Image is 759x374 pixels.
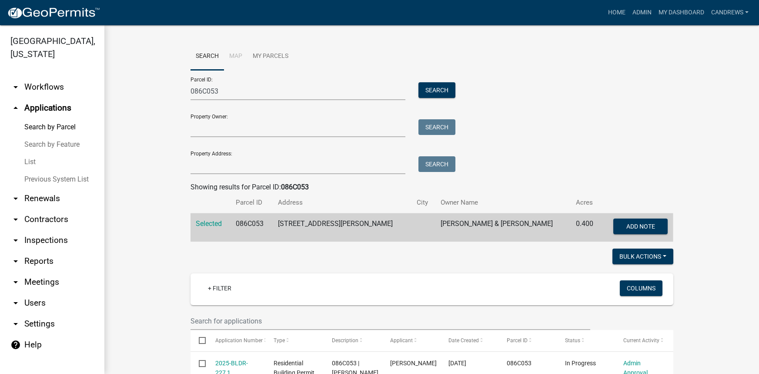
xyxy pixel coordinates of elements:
[10,82,21,92] i: arrow_drop_down
[332,337,358,344] span: Description
[10,103,21,113] i: arrow_drop_up
[281,183,309,191] strong: 086C053
[620,280,662,296] button: Columns
[565,337,580,344] span: Status
[418,119,455,135] button: Search
[613,219,668,234] button: Add Note
[382,330,440,351] datatable-header-cell: Applicant
[274,337,285,344] span: Type
[411,192,435,213] th: City
[418,82,455,98] button: Search
[571,192,602,213] th: Acres
[418,156,455,172] button: Search
[191,330,207,351] datatable-header-cell: Select
[623,337,659,344] span: Current Activity
[10,277,21,287] i: arrow_drop_down
[191,182,673,192] div: Showing results for Parcel ID:
[196,219,222,228] a: Selected
[390,360,437,367] span: Jeff Jones
[191,312,591,330] input: Search for applications
[557,330,615,351] datatable-header-cell: Status
[507,360,532,367] span: 086C053
[10,193,21,204] i: arrow_drop_down
[273,192,411,213] th: Address
[435,213,571,242] td: [PERSON_NAME] & [PERSON_NAME]
[435,192,571,213] th: Owner Name
[612,249,673,264] button: Bulk Actions
[571,213,602,242] td: 0.400
[448,360,466,367] span: 07/24/2025
[10,235,21,246] i: arrow_drop_down
[10,256,21,266] i: arrow_drop_down
[273,213,411,242] td: [STREET_ADDRESS][PERSON_NAME]
[390,337,413,344] span: Applicant
[215,337,263,344] span: Application Number
[440,330,498,351] datatable-header-cell: Date Created
[201,280,238,296] a: + Filter
[191,43,224,71] a: Search
[231,192,273,213] th: Parcel ID
[605,4,629,21] a: Home
[10,214,21,225] i: arrow_drop_down
[10,298,21,308] i: arrow_drop_down
[626,223,655,230] span: Add Note
[655,4,708,21] a: My Dashboard
[507,337,528,344] span: Parcel ID
[324,330,382,351] datatable-header-cell: Description
[247,43,294,71] a: My Parcels
[10,319,21,329] i: arrow_drop_down
[10,340,21,350] i: help
[629,4,655,21] a: Admin
[207,330,265,351] datatable-header-cell: Application Number
[615,330,673,351] datatable-header-cell: Current Activity
[265,330,324,351] datatable-header-cell: Type
[448,337,479,344] span: Date Created
[565,360,596,367] span: In Progress
[708,4,752,21] a: candrews
[498,330,557,351] datatable-header-cell: Parcel ID
[231,213,273,242] td: 086C053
